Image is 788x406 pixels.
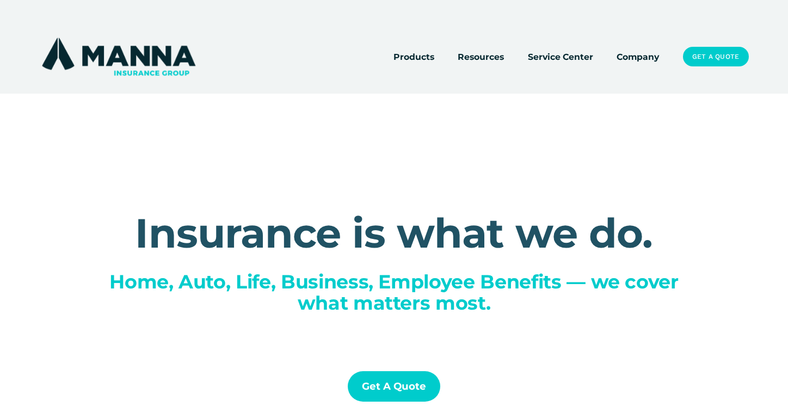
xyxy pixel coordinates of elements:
[109,270,684,315] span: Home, Auto, Life, Business, Employee Benefits — we cover what matters most.
[393,50,434,64] span: Products
[617,49,659,64] a: Company
[458,50,504,64] span: Resources
[528,49,593,64] a: Service Center
[39,35,198,78] img: Manna Insurance Group
[683,47,749,66] a: Get a Quote
[348,371,440,402] a: Get a Quote
[393,49,434,64] a: folder dropdown
[458,49,504,64] a: folder dropdown
[135,208,652,258] strong: Insurance is what we do.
